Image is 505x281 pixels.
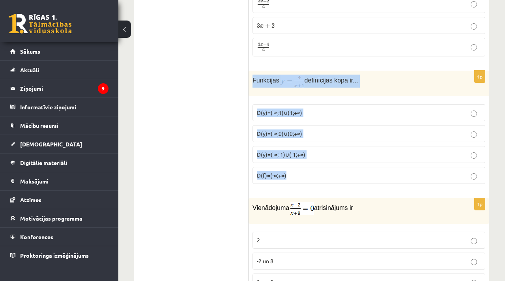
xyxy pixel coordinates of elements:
[10,116,108,135] a: Mācību resursi
[471,152,477,159] input: D(y)=(-∞;-1)∪(-1;+∞)
[20,159,67,166] span: Digitālie materiāli
[474,198,485,210] p: 1p
[20,66,39,73] span: Aktuāli
[471,238,477,244] input: 2
[98,83,108,94] i: 9
[257,130,302,137] span: D(y)=(-∞;0)∪(0;+∞)
[20,233,53,240] span: Konferences
[20,252,89,259] span: Proktoringa izmēģinājums
[267,43,269,46] span: 4
[257,172,286,179] span: D(f)=(-∞;+∞)
[257,109,302,116] span: D(y)=(-∞;1)∪(1;+∞)
[262,49,265,51] span: a
[10,246,108,264] a: Proktoringa izmēģinājums
[471,111,477,117] input: D(y)=(-∞;1)∪(1;+∞)
[281,75,305,88] img: AQu9O3Pfbz4EAAAAAElFTkSuQmCC
[314,204,353,211] span: atrisinājums ir
[20,79,108,97] legend: Ziņojumi
[252,204,289,211] span: Vienādojuma
[20,122,58,129] span: Mācību resursi
[471,173,477,180] input: D(f)=(-∞;+∞)
[257,257,273,264] span: -2 un 8
[260,44,263,46] span: x
[10,209,108,227] a: Motivācijas programma
[10,154,108,172] a: Digitālie materiāli
[260,24,264,28] span: x
[10,98,108,116] a: Informatīvie ziņojumi
[252,77,279,84] span: Funkcijas
[9,14,72,34] a: Rīgas 1. Tālmācības vidusskola
[257,23,260,28] span: 3
[271,23,275,28] span: 2
[20,215,82,222] span: Motivācijas programma
[10,228,108,246] a: Konferences
[20,98,108,116] legend: Informatīvie ziņojumi
[262,6,265,8] span: a
[10,79,108,97] a: Ziņojumi9
[257,151,305,158] span: D(y)=(-∞;-1)∪(-1;+∞)
[471,259,477,265] input: -2 un 8
[471,131,477,138] input: D(y)=(-∞;0)∪(0;+∞)
[265,24,270,28] span: +
[20,140,82,148] span: [DEMOGRAPHIC_DATA]
[10,172,108,190] a: Maksājumi
[10,191,108,209] a: Atzīmes
[258,43,260,46] span: 3
[20,196,41,203] span: Atzīmes
[290,202,314,215] img: APldUK0uw5vBAAAAAElFTkSuQmCC
[305,77,358,84] span: definīcijas kopa ir...
[10,61,108,79] a: Aktuāli
[20,48,40,55] span: Sākums
[257,236,260,244] span: 2
[20,172,108,190] legend: Maksājumi
[10,42,108,60] a: Sākums
[474,70,485,83] p: 1p
[260,0,263,3] span: x
[10,135,108,153] a: [DEMOGRAPHIC_DATA]
[263,43,267,47] span: +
